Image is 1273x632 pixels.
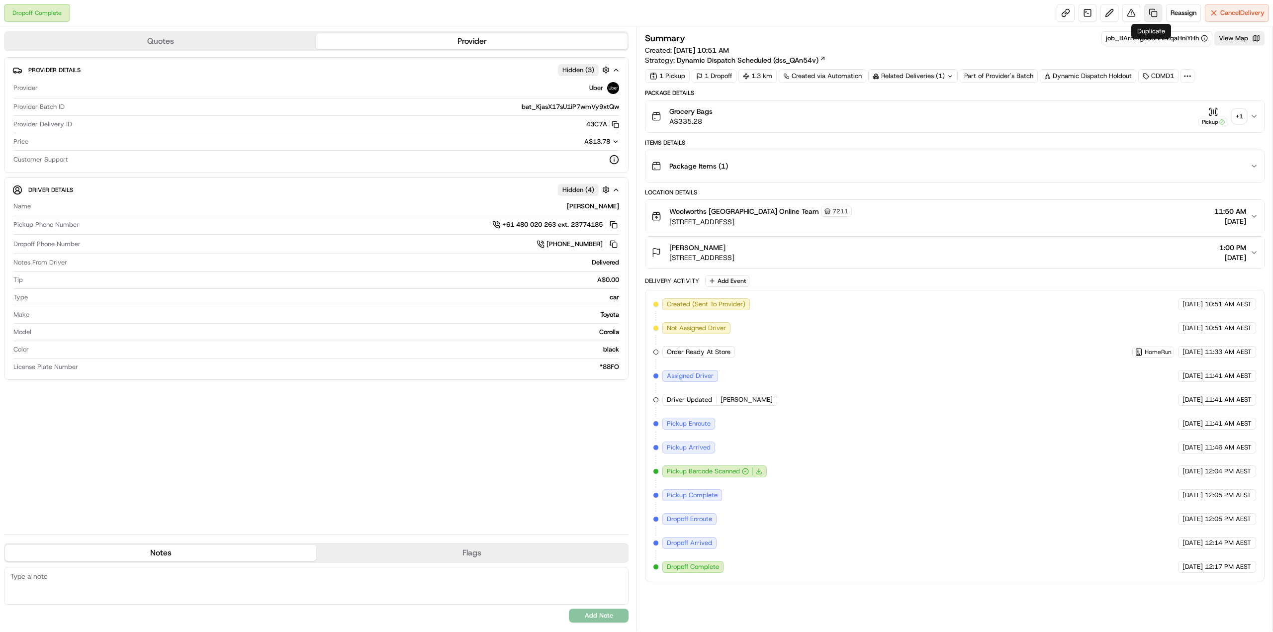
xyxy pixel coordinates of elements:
a: Dynamic Dispatch Scheduled (dss_QAn54v) [677,55,826,65]
span: Provider [13,84,38,92]
span: 12:14 PM AEST [1205,539,1251,547]
button: Pickup+1 [1198,107,1246,126]
span: Dropoff Phone Number [13,240,81,249]
div: *88FO [82,362,619,371]
span: [DATE] [1182,348,1203,357]
button: Add Event [705,275,749,287]
div: Toyota [33,310,619,319]
button: job_BArrtHgsC3RREZqaHniYHh [1106,34,1208,43]
span: 12:17 PM AEST [1205,562,1251,571]
span: Model [13,328,31,337]
span: [DATE] [1182,300,1203,309]
span: Tip [13,275,23,284]
button: [PERSON_NAME][STREET_ADDRESS]1:00 PM[DATE] [645,237,1264,269]
div: car [32,293,619,302]
span: [PERSON_NAME] [669,243,726,253]
button: Pickup [1198,107,1228,126]
button: Hidden (3) [558,64,612,76]
button: 43C7A [586,120,619,129]
div: [PERSON_NAME] [35,202,619,211]
button: Hidden (4) [558,183,612,196]
button: Provider [316,33,628,49]
div: Dynamic Dispatch Holdout [1040,69,1136,83]
span: 10:51 AM AEST [1205,300,1252,309]
span: Dynamic Dispatch Scheduled (dss_QAn54v) [677,55,818,65]
div: Duplicate [1131,24,1171,39]
div: Pickup [1198,118,1228,126]
h3: Summary [645,34,685,43]
a: Created via Automation [779,69,866,83]
span: Reassign [1171,8,1196,17]
span: [DATE] [1182,371,1203,380]
span: Driver Updated [667,395,712,404]
span: Name [13,202,31,211]
span: 10:51 AM AEST [1205,324,1252,333]
span: Make [13,310,29,319]
div: Related Deliveries (1) [868,69,958,83]
span: [DATE] [1182,324,1203,333]
span: 11:46 AM AEST [1205,443,1252,452]
button: Package Items (1) [645,150,1264,182]
div: Items Details [645,139,1265,147]
span: 11:50 AM [1214,206,1246,216]
div: CDMD1 [1138,69,1179,83]
span: [DATE] [1182,539,1203,547]
span: Grocery Bags [669,106,713,116]
span: 11:33 AM AEST [1205,348,1252,357]
div: 1.3 km [738,69,777,83]
button: [PHONE_NUMBER] [537,239,619,250]
div: Location Details [645,188,1265,196]
span: Pickup Arrived [667,443,711,452]
span: 11:41 AM AEST [1205,395,1252,404]
span: [DATE] [1182,515,1203,524]
button: Driver DetailsHidden (4) [12,181,620,198]
span: A$335.28 [669,116,713,126]
span: Pickup Barcode Scanned [667,467,740,476]
div: A$0.00 [27,275,619,284]
span: bat_KjasX17sU1iP7wmVy9xtQw [522,102,619,111]
span: [DATE] [1182,491,1203,500]
span: Pickup Complete [667,491,718,500]
div: 1 Dropoff [692,69,736,83]
span: [DATE] [1182,467,1203,476]
span: Type [13,293,28,302]
span: Pickup Phone Number [13,220,79,229]
img: uber-new-logo.jpeg [607,82,619,94]
span: Not Assigned Driver [667,324,726,333]
span: Created: [645,45,729,55]
span: [STREET_ADDRESS] [669,217,852,227]
span: [STREET_ADDRESS] [669,253,734,263]
span: [DATE] [1182,443,1203,452]
div: Corolla [35,328,619,337]
span: Customer Support [13,155,68,164]
span: Notes From Driver [13,258,67,267]
span: Dropoff Enroute [667,515,712,524]
div: black [33,345,619,354]
div: 1 Pickup [645,69,690,83]
span: License Plate Number [13,362,78,371]
span: Dropoff Complete [667,562,719,571]
button: Notes [5,545,316,561]
span: Hidden ( 4 ) [562,185,594,194]
span: HomeRun [1145,348,1172,356]
span: Provider Details [28,66,81,74]
span: Provider Batch ID [13,102,65,111]
span: 11:41 AM AEST [1205,419,1252,428]
span: Dropoff Arrived [667,539,712,547]
button: +61 480 020 263 ext. 23774185 [492,219,619,230]
div: Delivery Activity [645,277,699,285]
span: [DATE] [1182,562,1203,571]
button: CancelDelivery [1205,4,1269,22]
span: [DATE] [1182,419,1203,428]
span: [DATE] [1182,395,1203,404]
span: 11:41 AM AEST [1205,371,1252,380]
span: Created (Sent To Provider) [667,300,745,309]
button: Pickup Barcode Scanned [667,467,749,476]
button: Provider DetailsHidden (3) [12,62,620,78]
div: Strategy: [645,55,826,65]
span: 7211 [832,207,848,215]
span: Price [13,137,28,146]
span: [DATE] [1219,253,1246,263]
